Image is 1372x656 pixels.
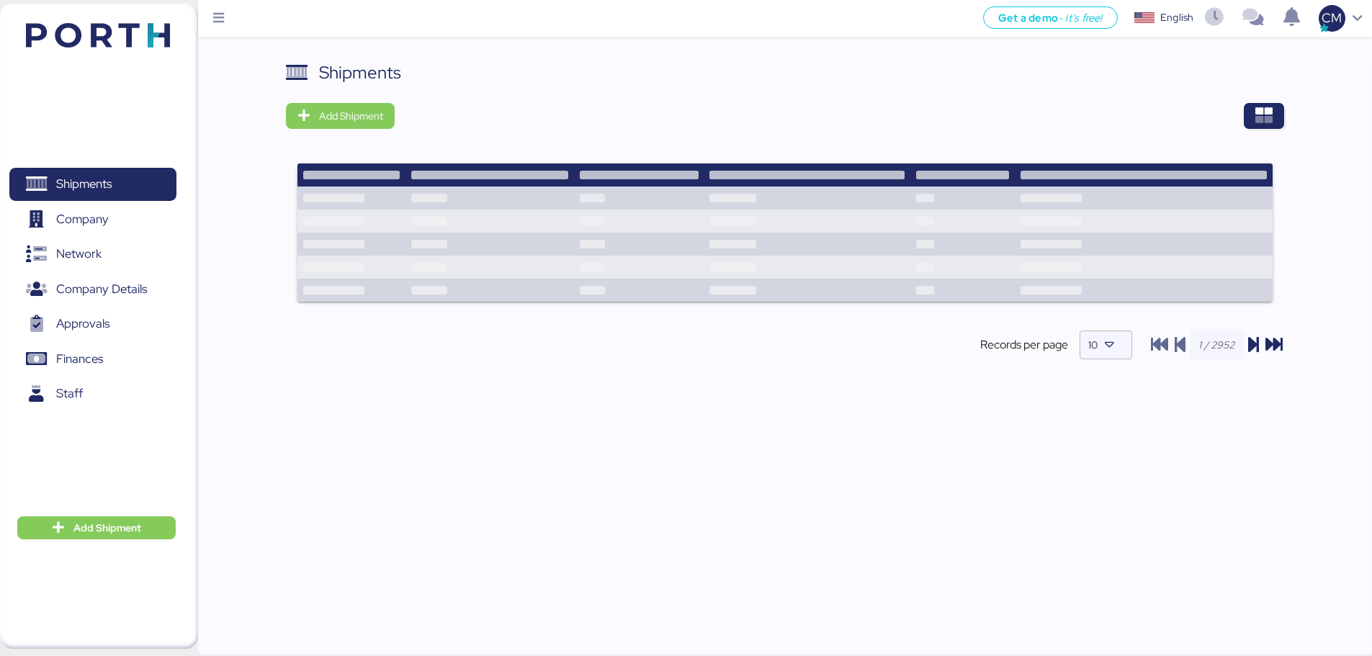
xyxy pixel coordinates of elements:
[56,349,103,369] span: Finances
[319,107,383,125] span: Add Shipment
[1088,338,1098,351] span: 10
[207,6,231,31] button: Menu
[9,202,176,235] a: Company
[980,336,1068,354] span: Records per page
[56,383,83,404] span: Staff
[1160,10,1193,25] div: English
[1322,9,1342,27] span: CM
[17,516,176,539] button: Add Shipment
[56,209,109,230] span: Company
[319,60,401,86] div: Shipments
[9,238,176,271] a: Network
[286,103,395,129] button: Add Shipment
[9,272,176,305] a: Company Details
[9,342,176,375] a: Finances
[56,174,112,194] span: Shipments
[9,377,176,410] a: Staff
[1190,331,1244,359] input: 1 / 2952
[56,243,102,264] span: Network
[73,519,141,536] span: Add Shipment
[56,313,109,334] span: Approvals
[56,279,147,300] span: Company Details
[9,168,176,201] a: Shipments
[9,307,176,341] a: Approvals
